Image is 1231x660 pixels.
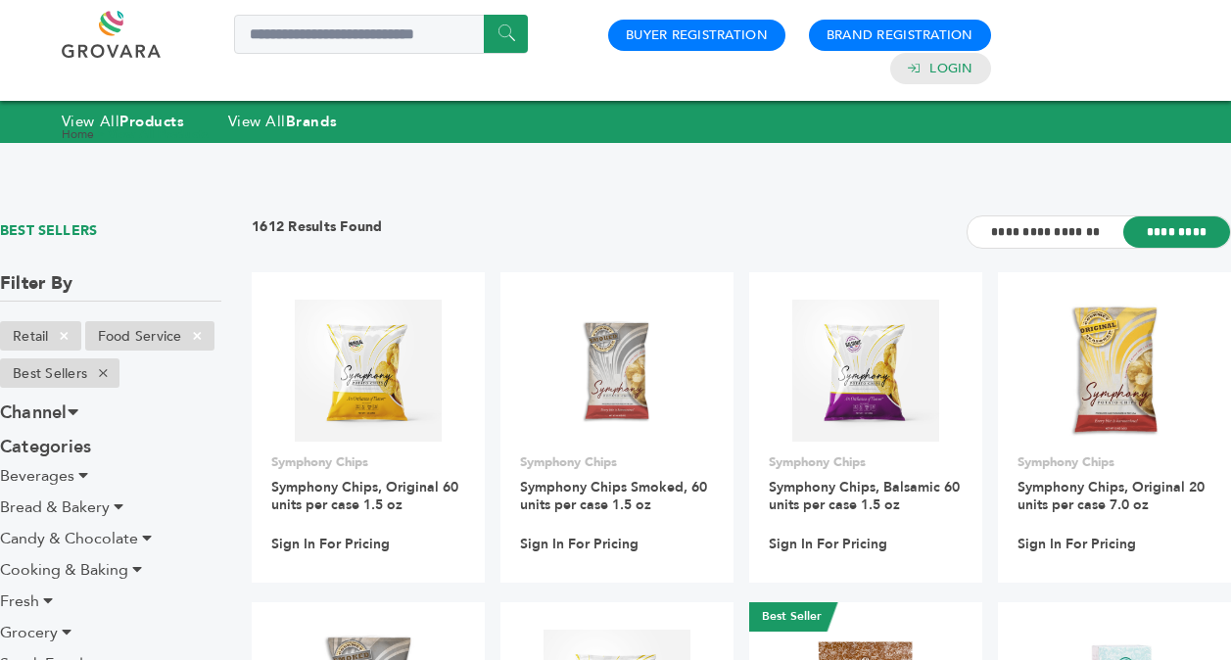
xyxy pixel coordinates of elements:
[520,478,707,514] a: Symphony Chips Smoked, 60 units per case 1.5 oz
[85,321,214,351] li: Food Service
[827,26,973,44] a: Brand Registration
[1018,536,1136,553] a: Sign In For Pricing
[271,536,390,553] a: Sign In For Pricing
[48,324,80,348] span: ×
[769,478,960,514] a: Symphony Chips, Balsamic 60 units per case 1.5 oz
[520,536,639,553] a: Sign In For Pricing
[87,361,119,385] span: ×
[769,536,887,553] a: Sign In For Pricing
[108,126,209,142] a: View All Products
[769,453,963,471] p: Symphony Chips
[252,217,383,248] h3: 1612 Results Found
[234,15,528,54] input: Search a product or brand...
[181,324,213,348] span: ×
[62,126,94,142] a: Home
[1018,478,1205,514] a: Symphony Chips, Original 20 units per case 7.0 oz
[271,453,465,471] p: Symphony Chips
[792,300,940,441] img: Symphony Chips, Balsamic 60 units per case 1.5 oz
[520,453,714,471] p: Symphony Chips
[1018,453,1211,471] p: Symphony Chips
[295,300,443,441] img: Symphony Chips, Original 60 units per case 1.5 oz
[97,126,105,142] span: >
[1067,300,1160,441] img: Symphony Chips, Original 20 units per case 7.0 oz
[626,26,768,44] a: Buyer Registration
[929,60,972,77] a: Login
[271,478,458,514] a: Symphony Chips, Original 60 units per case 1.5 oz
[546,300,688,442] img: Symphony Chips Smoked, 60 units per case 1.5 oz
